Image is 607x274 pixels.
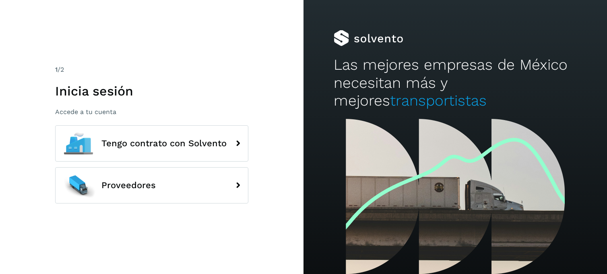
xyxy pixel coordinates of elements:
[55,66,58,73] span: 1
[55,83,248,99] h1: Inicia sesión
[55,65,248,75] div: /2
[55,167,248,203] button: Proveedores
[101,139,227,148] span: Tengo contrato con Solvento
[55,125,248,162] button: Tengo contrato con Solvento
[390,92,487,109] span: transportistas
[101,181,156,190] span: Proveedores
[55,108,248,116] p: Accede a tu cuenta
[334,56,576,110] h2: Las mejores empresas de México necesitan más y mejores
